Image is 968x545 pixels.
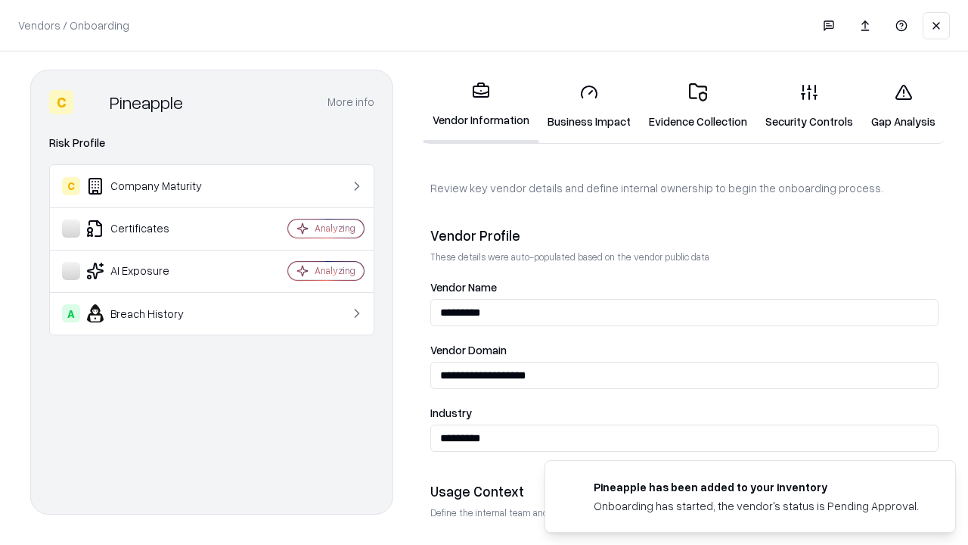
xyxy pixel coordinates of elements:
[430,344,939,356] label: Vendor Domain
[594,498,919,514] div: Onboarding has started, the vendor's status is Pending Approval.
[79,90,104,114] img: Pineapple
[62,304,243,322] div: Breach History
[423,70,538,143] a: Vendor Information
[315,264,355,277] div: Analyzing
[62,177,80,195] div: C
[18,17,129,33] p: Vendors / Onboarding
[430,407,939,419] label: Industry
[62,220,243,238] div: Certificates
[430,506,939,519] p: Define the internal team and reason for using this vendor. This helps assess business relevance a...
[110,90,183,114] div: Pineapple
[62,304,80,322] div: A
[49,134,374,152] div: Risk Profile
[640,71,756,142] a: Evidence Collection
[563,479,582,497] img: pineappleenergy.com
[62,262,243,280] div: AI Exposure
[49,90,73,114] div: C
[862,71,945,142] a: Gap Analysis
[315,222,355,235] div: Analyzing
[430,482,939,500] div: Usage Context
[430,226,939,244] div: Vendor Profile
[430,282,939,293] label: Vendor Name
[538,71,640,142] a: Business Impact
[594,479,919,495] div: Pineapple has been added to your inventory
[62,177,243,195] div: Company Maturity
[327,89,374,116] button: More info
[430,180,939,196] p: Review key vendor details and define internal ownership to begin the onboarding process.
[756,71,862,142] a: Security Controls
[430,251,939,263] p: These details were auto-populated based on the vendor public data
